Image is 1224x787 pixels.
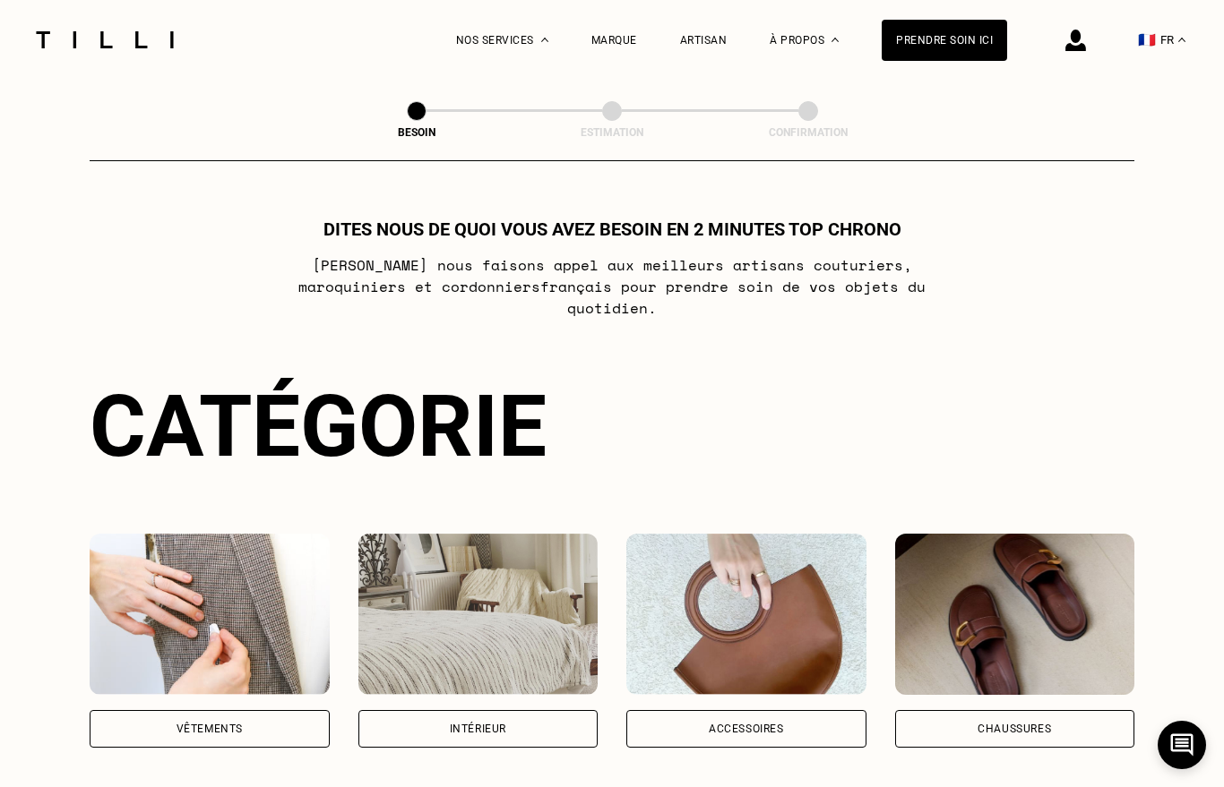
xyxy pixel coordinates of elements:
[719,126,898,139] div: Confirmation
[709,723,784,734] div: Accessoires
[882,20,1007,61] a: Prendre soin ici
[1138,31,1156,48] span: 🇫🇷
[978,723,1051,734] div: Chaussures
[832,38,839,42] img: Menu déroulant à propos
[30,31,180,48] img: Logo du service de couturière Tilli
[257,254,968,319] p: [PERSON_NAME] nous faisons appel aux meilleurs artisans couturiers , maroquiniers et cordonniers ...
[522,126,702,139] div: Estimation
[327,126,506,139] div: Besoin
[90,376,1134,476] div: Catégorie
[1065,30,1086,51] img: icône connexion
[1178,38,1185,42] img: menu déroulant
[450,723,506,734] div: Intérieur
[358,534,599,695] img: Intérieur
[177,723,243,734] div: Vêtements
[90,534,330,695] img: Vêtements
[895,534,1135,695] img: Chaussures
[541,38,548,42] img: Menu déroulant
[680,34,728,47] a: Artisan
[591,34,637,47] a: Marque
[323,218,901,240] h1: Dites nous de quoi vous avez besoin en 2 minutes top chrono
[626,534,866,695] img: Accessoires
